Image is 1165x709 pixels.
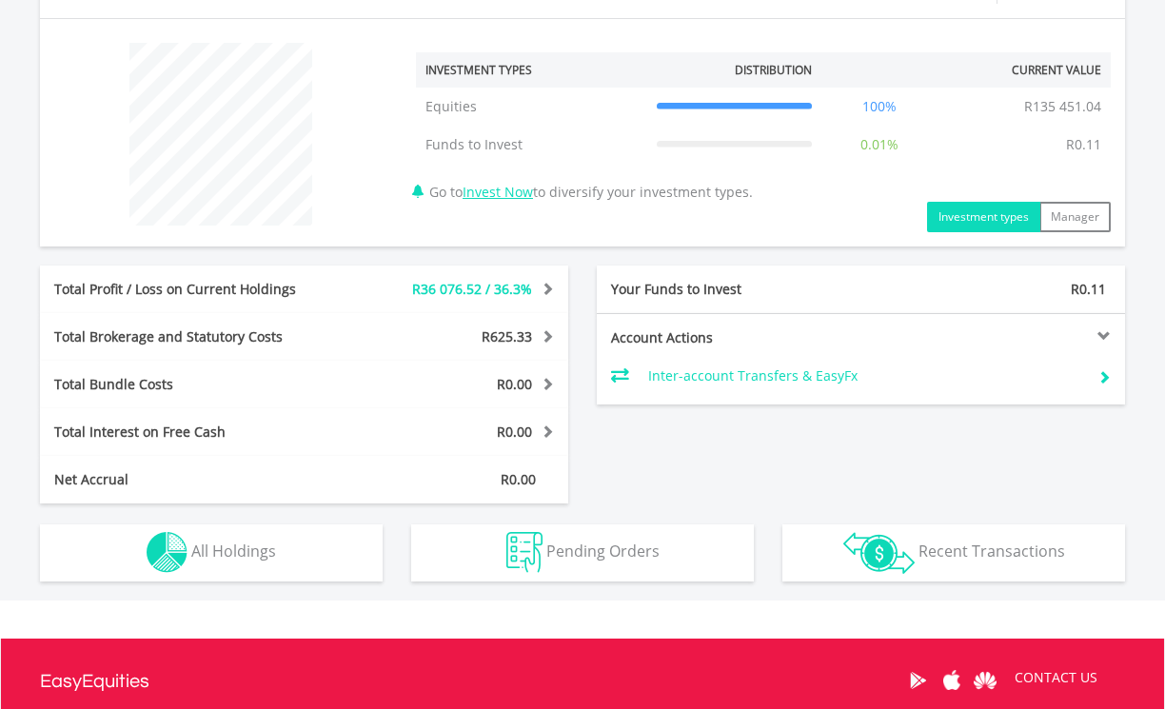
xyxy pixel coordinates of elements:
img: holdings-wht.png [147,532,188,573]
span: All Holdings [191,541,276,561]
div: Total Bundle Costs [40,375,348,394]
button: Recent Transactions [782,524,1125,581]
span: R36 076.52 / 36.3% [412,280,532,298]
td: Funds to Invest [416,126,647,164]
div: Distribution [735,62,812,78]
div: Total Brokerage and Statutory Costs [40,327,348,346]
div: Total Interest on Free Cash [40,423,348,442]
span: R0.00 [497,423,532,441]
span: R0.00 [501,470,536,488]
div: Total Profit / Loss on Current Holdings [40,280,348,299]
td: Inter-account Transfers & EasyFx [648,362,1083,390]
button: Manager [1039,202,1111,232]
a: Invest Now [463,183,533,201]
div: Your Funds to Invest [597,280,861,299]
th: Current Value [937,52,1111,88]
button: Investment types [927,202,1040,232]
button: All Holdings [40,524,383,581]
td: R0.11 [1056,126,1111,164]
td: 100% [821,88,938,126]
td: R135 451.04 [1015,88,1111,126]
span: R625.33 [482,327,532,345]
span: Pending Orders [546,541,660,561]
th: Investment Types [416,52,647,88]
span: R0.11 [1071,280,1106,298]
div: Account Actions [597,328,861,347]
button: Pending Orders [411,524,754,581]
td: Equities [416,88,647,126]
div: Go to to diversify your investment types. [402,33,1125,232]
td: 0.01% [821,126,938,164]
img: transactions-zar-wht.png [843,532,915,574]
a: CONTACT US [1001,651,1111,704]
div: Net Accrual [40,470,348,489]
img: pending_instructions-wht.png [506,532,543,573]
span: R0.00 [497,375,532,393]
span: Recent Transactions [918,541,1065,561]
